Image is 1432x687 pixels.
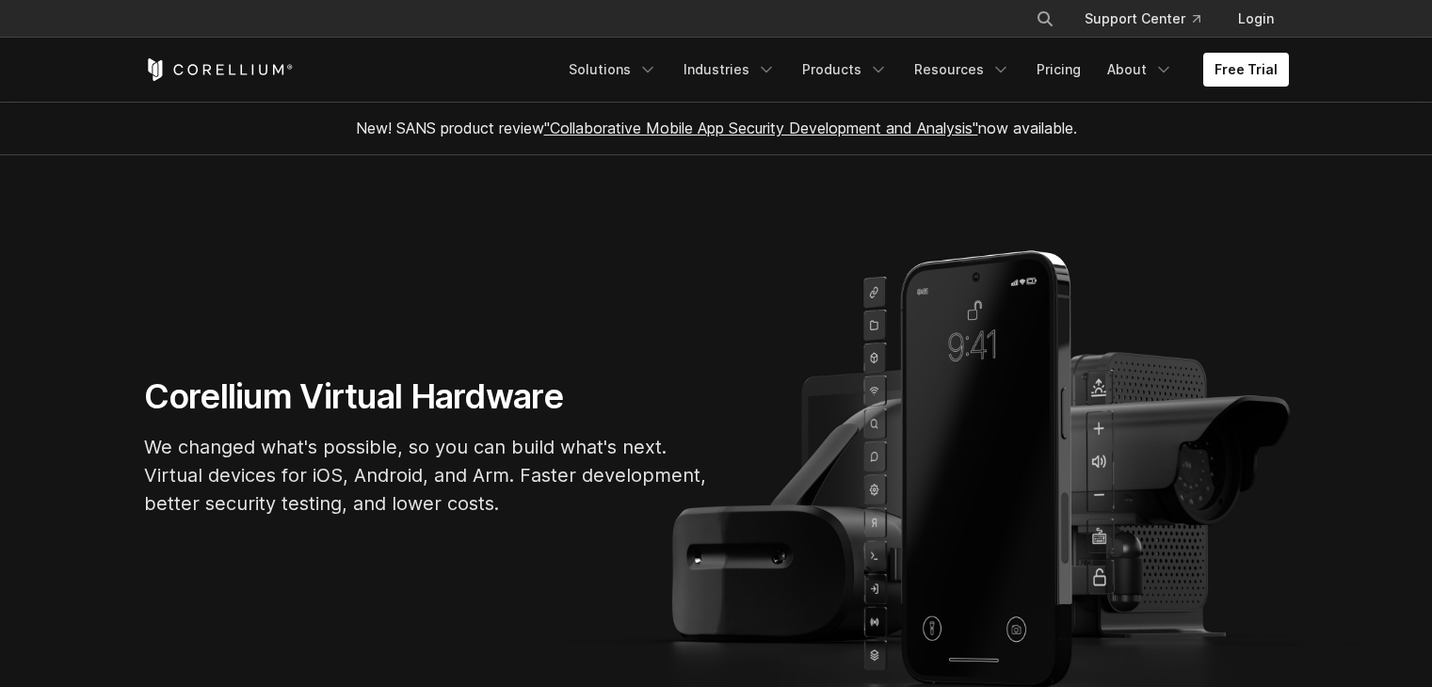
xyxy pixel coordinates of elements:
[1096,53,1184,87] a: About
[903,53,1022,87] a: Resources
[1070,2,1215,36] a: Support Center
[144,433,709,518] p: We changed what's possible, so you can build what's next. Virtual devices for iOS, Android, and A...
[1013,2,1289,36] div: Navigation Menu
[144,58,294,81] a: Corellium Home
[1203,53,1289,87] a: Free Trial
[557,53,1289,87] div: Navigation Menu
[672,53,787,87] a: Industries
[544,119,978,137] a: "Collaborative Mobile App Security Development and Analysis"
[791,53,899,87] a: Products
[356,119,1077,137] span: New! SANS product review now available.
[144,375,709,418] h1: Corellium Virtual Hardware
[1025,53,1092,87] a: Pricing
[1223,2,1289,36] a: Login
[557,53,668,87] a: Solutions
[1028,2,1062,36] button: Search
